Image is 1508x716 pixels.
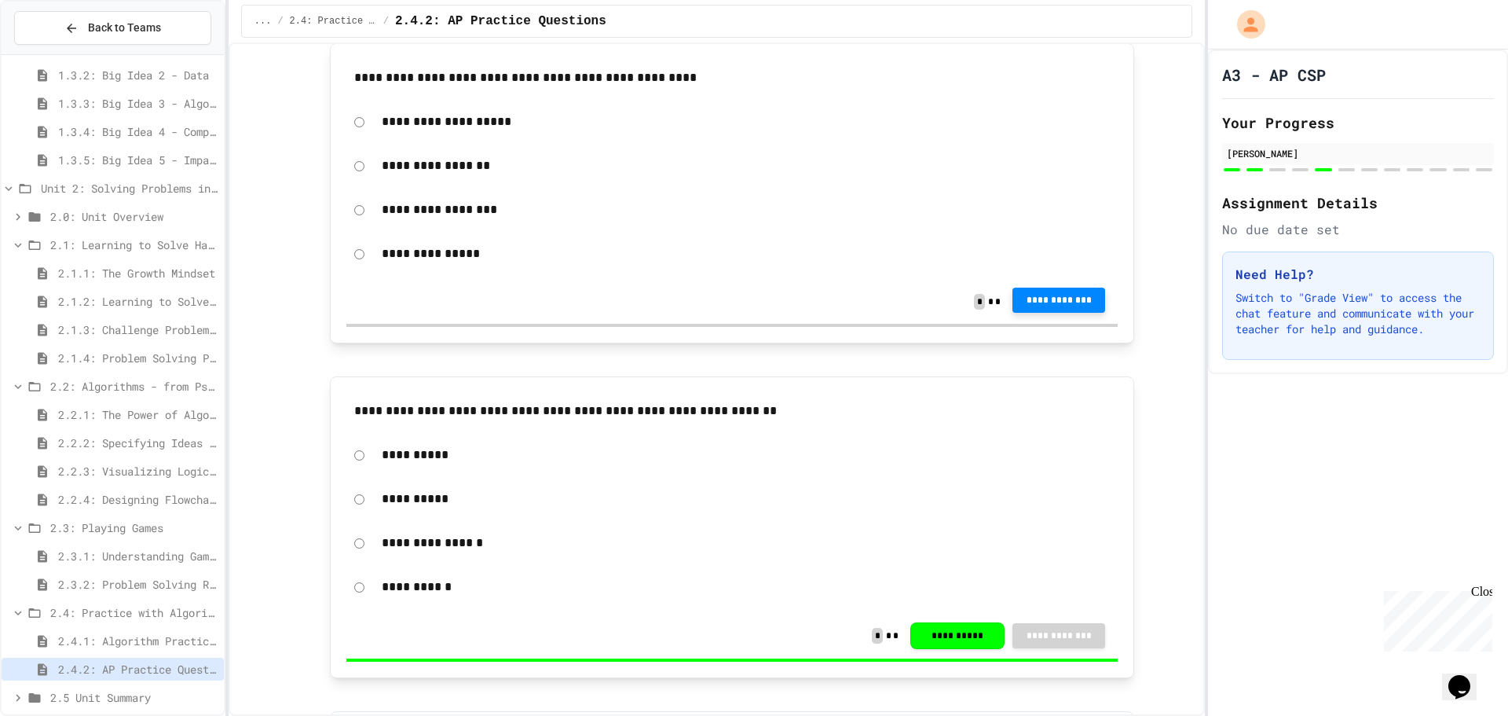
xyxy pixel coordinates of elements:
[58,576,218,593] span: 2.3.2: Problem Solving Reflection
[58,406,218,423] span: 2.2.1: The Power of Algorithms
[1222,220,1494,239] div: No due date set
[50,520,218,536] span: 2.3: Playing Games
[1222,112,1494,134] h2: Your Progress
[277,15,283,28] span: /
[58,152,218,168] span: 1.3.5: Big Idea 5 - Impact of Computing
[6,6,108,100] div: Chat with us now!Close
[1442,653,1492,700] iframe: chat widget
[58,548,218,564] span: 2.3.1: Understanding Games with Flowcharts
[1378,585,1492,652] iframe: chat widget
[58,67,218,83] span: 1.3.2: Big Idea 2 - Data
[58,491,218,508] span: 2.2.4: Designing Flowcharts
[58,265,218,281] span: 2.1.1: The Growth Mindset
[41,180,218,196] span: Unit 2: Solving Problems in Computer Science
[50,689,218,706] span: 2.5 Unit Summary
[50,604,218,621] span: 2.4: Practice with Algorithms
[88,20,161,36] span: Back to Teams
[58,123,218,140] span: 1.3.4: Big Idea 4 - Computing Systems and Networks
[58,661,218,677] span: 2.4.2: AP Practice Questions
[58,321,218,338] span: 2.1.3: Challenge Problem - The Bridge
[1235,265,1481,284] h3: Need Help?
[1221,6,1269,42] div: My Account
[1222,64,1326,86] h1: A3 - AP CSP
[50,208,218,225] span: 2.0: Unit Overview
[58,633,218,649] span: 2.4.1: Algorithm Practice Exercises
[58,350,218,366] span: 2.1.4: Problem Solving Practice
[58,435,218,451] span: 2.2.2: Specifying Ideas with Pseudocode
[254,15,272,28] span: ...
[1222,192,1494,214] h2: Assignment Details
[14,11,211,45] button: Back to Teams
[58,293,218,310] span: 2.1.2: Learning to Solve Hard Problems
[58,95,218,112] span: 1.3.3: Big Idea 3 - Algorithms and Programming
[383,15,389,28] span: /
[58,463,218,479] span: 2.2.3: Visualizing Logic with Flowcharts
[1235,290,1481,337] p: Switch to "Grade View" to access the chat feature and communicate with your teacher for help and ...
[50,237,218,253] span: 2.1: Learning to Solve Hard Problems
[1227,146,1489,160] div: [PERSON_NAME]
[50,378,218,395] span: 2.2: Algorithms - from Pseudocode to Flowcharts
[395,12,606,31] span: 2.4.2: AP Practice Questions
[290,15,377,28] span: 2.4: Practice with Algorithms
